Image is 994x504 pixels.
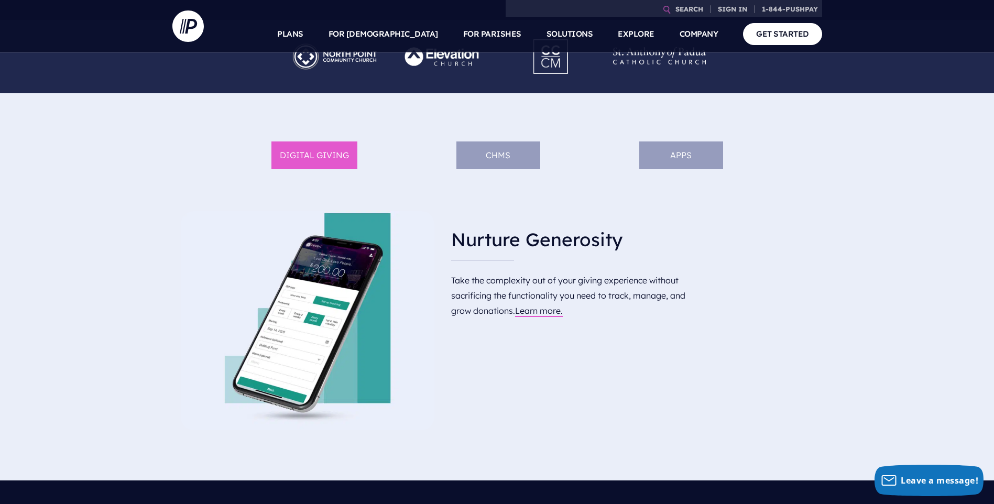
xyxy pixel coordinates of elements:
a: COMPANY [680,16,718,52]
button: Leave a message! [875,465,984,496]
p: Take the complexity out of your giving experience without sacrificing the functionality you need ... [451,269,705,322]
img: giving (Picture) [181,211,435,431]
li: ChMS [456,141,540,169]
a: EXPLORE [618,16,654,52]
a: PLANS [277,16,303,52]
li: DIGITAL GIVING [271,141,357,169]
h3: Nurture Generosity [451,220,705,260]
a: FOR [DEMOGRAPHIC_DATA] [329,16,438,52]
a: SOLUTIONS [547,16,593,52]
a: GET STARTED [743,23,822,45]
a: Learn more. [515,305,563,316]
span: Leave a message! [901,475,978,486]
li: APPS [639,141,723,169]
a: FOR PARISHES [463,16,521,52]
